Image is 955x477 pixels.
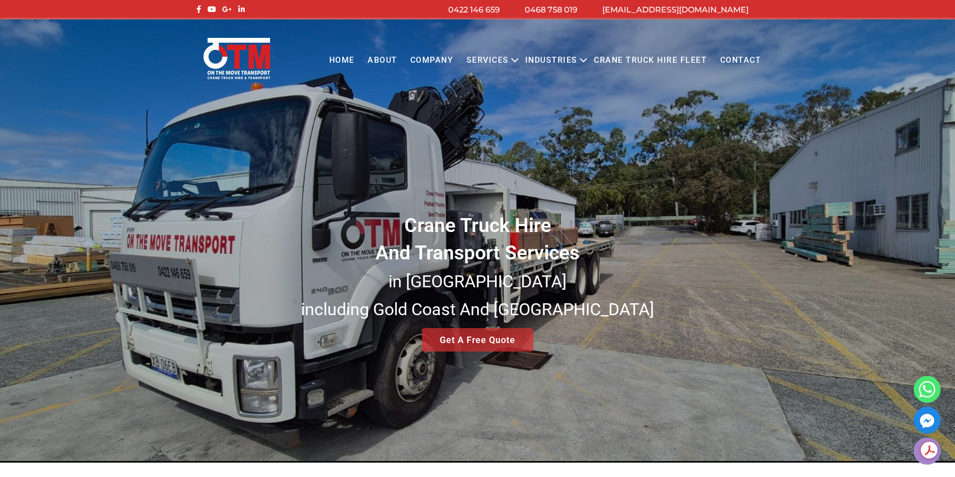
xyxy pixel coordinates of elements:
[460,47,515,74] a: Services
[448,5,500,14] a: 0422 146 659
[422,328,533,352] a: Get A Free Quote
[404,47,460,74] a: COMPANY
[602,5,749,14] a: [EMAIL_ADDRESS][DOMAIN_NAME]
[914,407,941,434] a: Facebook_Messenger
[713,47,767,74] a: Contact
[914,376,941,403] a: Whatsapp
[322,47,361,74] a: Home
[301,271,654,319] small: in [GEOGRAPHIC_DATA] including Gold Coast And [GEOGRAPHIC_DATA]
[525,5,577,14] a: 0468 758 019
[587,47,713,74] a: Crane Truck Hire Fleet
[361,47,404,74] a: About
[519,47,584,74] a: Industries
